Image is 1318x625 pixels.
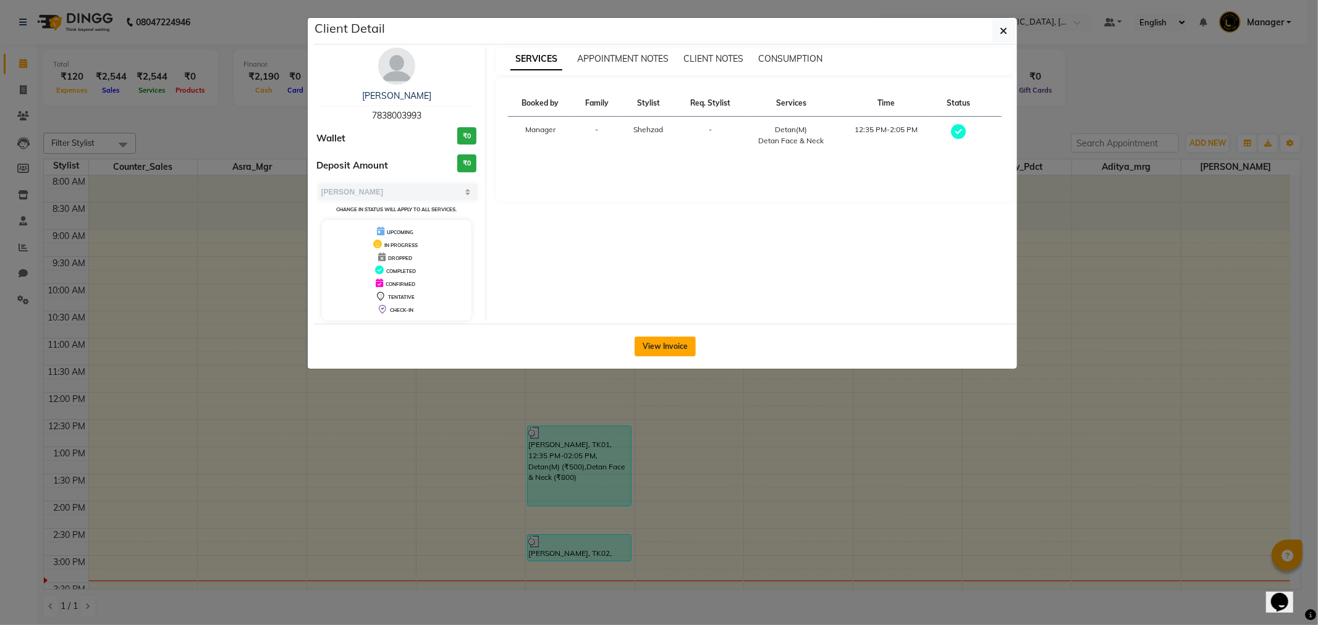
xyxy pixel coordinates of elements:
[336,206,457,212] small: Change in status will apply to all services.
[510,48,562,70] span: SERVICES
[362,90,431,101] a: [PERSON_NAME]
[317,159,389,173] span: Deposit Amount
[388,294,415,300] span: TENTATIVE
[745,90,838,117] th: Services
[386,281,415,287] span: CONFIRMED
[386,268,416,274] span: COMPLETED
[457,154,476,172] h3: ₹0
[390,307,413,313] span: CHECK-IN
[753,135,830,146] div: Detan Face & Neck
[838,117,935,154] td: 12:35 PM-2:05 PM
[635,337,696,356] button: View Invoice
[457,127,476,145] h3: ₹0
[378,48,415,85] img: avatar
[508,117,573,154] td: Manager
[317,132,346,146] span: Wallet
[315,19,386,38] h5: Client Detail
[384,242,418,248] span: IN PROGRESS
[838,90,935,117] th: Time
[935,90,982,117] th: Status
[633,125,663,134] span: Shehzad
[758,53,822,64] span: CONSUMPTION
[620,90,676,117] th: Stylist
[1266,576,1306,613] iframe: chat widget
[573,90,620,117] th: Family
[676,117,745,154] td: -
[387,229,413,235] span: UPCOMING
[508,90,573,117] th: Booked by
[577,53,669,64] span: APPOINTMENT NOTES
[683,53,743,64] span: CLIENT NOTES
[676,90,745,117] th: Req. Stylist
[753,124,830,135] div: Detan(M)
[388,255,412,261] span: DROPPED
[573,117,620,154] td: -
[372,110,421,121] span: 7838003993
